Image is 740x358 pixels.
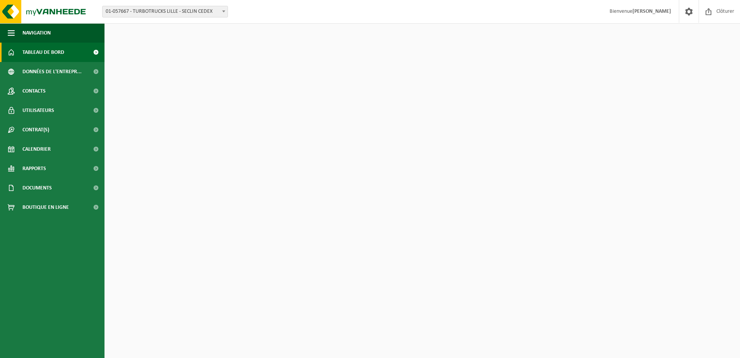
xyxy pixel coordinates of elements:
span: Rapports [22,159,46,178]
span: Tableau de bord [22,43,64,62]
span: 01-057667 - TURBOTRUCKS LILLE - SECLIN CEDEX [102,6,228,17]
span: Données de l'entrepr... [22,62,82,81]
span: Contacts [22,81,46,101]
span: Contrat(s) [22,120,49,139]
span: Calendrier [22,139,51,159]
span: Documents [22,178,52,198]
span: 01-057667 - TURBOTRUCKS LILLE - SECLIN CEDEX [103,6,228,17]
strong: [PERSON_NAME] [632,9,671,14]
span: Navigation [22,23,51,43]
span: Utilisateurs [22,101,54,120]
span: Boutique en ligne [22,198,69,217]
